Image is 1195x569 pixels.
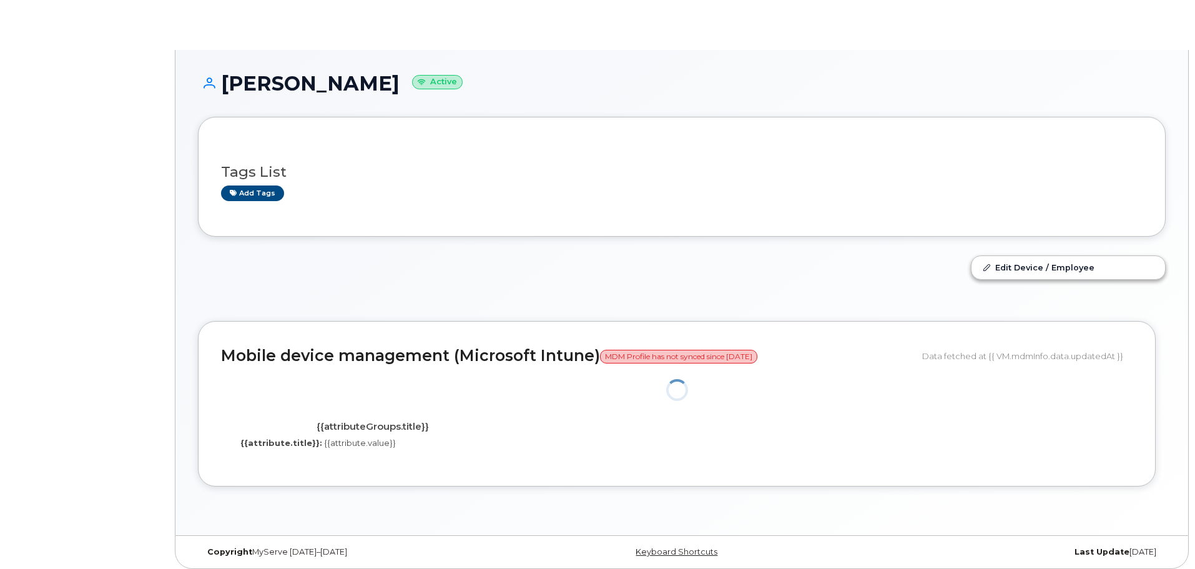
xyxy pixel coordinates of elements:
div: [DATE] [843,547,1166,557]
small: Active [412,75,463,89]
strong: Copyright [207,547,252,557]
a: Keyboard Shortcuts [636,547,717,557]
h2: Mobile device management (Microsoft Intune) [221,347,913,365]
h1: [PERSON_NAME] [198,72,1166,94]
a: Edit Device / Employee [971,256,1165,279]
div: Data fetched at {{ VM.mdmInfo.data.updatedAt }} [922,344,1133,368]
span: {{attribute.value}} [324,438,396,448]
a: Add tags [221,186,284,201]
h4: {{attributeGroups.title}} [230,422,516,432]
div: MyServe [DATE]–[DATE] [198,547,521,557]
h3: Tags List [221,164,1143,180]
span: MDM Profile has not synced since [DATE] [600,350,757,364]
label: {{attribute.title}}: [240,437,322,449]
strong: Last Update [1075,547,1129,557]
